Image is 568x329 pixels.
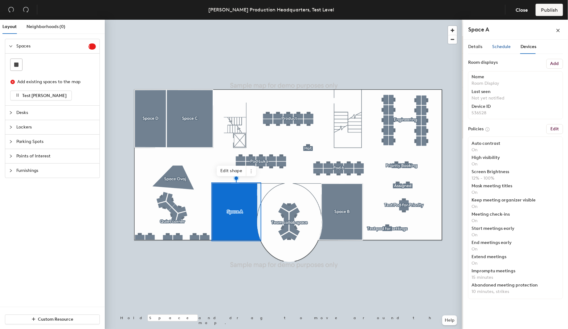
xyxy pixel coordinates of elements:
span: Layout [2,24,17,29]
button: Publish [536,4,563,16]
span: Desks [16,106,96,120]
button: Redo (⌘ + ⇧ + Z) [20,4,32,16]
div: Screen Brightness [472,169,560,174]
p: Room Display [472,81,560,86]
button: Close [510,4,533,16]
span: collapsed [9,169,13,173]
p: On [472,161,560,167]
span: expanded [9,44,13,48]
span: Spaces [16,39,88,53]
div: Start meetings early [472,226,560,231]
div: High visibility [472,155,560,160]
span: collapsed [9,154,13,158]
span: undo [8,6,14,13]
span: collapsed [9,125,13,129]
span: collapsed [9,111,13,115]
button: Edit [546,124,563,134]
span: Details [468,44,482,49]
div: Last seen [472,89,560,94]
div: Impromptu meetings [472,269,560,274]
span: Furnishings [16,164,96,178]
p: 15 minutes [472,275,560,280]
div: Auto contrast [472,141,560,146]
p: On [472,204,560,209]
h4: Space A [468,26,489,34]
span: Neighborhoods (0) [27,24,65,29]
div: Name [472,75,560,79]
h6: Add [550,61,559,66]
button: Test [PERSON_NAME] [10,91,72,100]
label: Policies [468,127,484,132]
div: Extend meetings [472,254,560,259]
h6: Edit [550,127,559,132]
button: Help [442,315,457,325]
span: Test [PERSON_NAME] [22,93,67,98]
span: Lockers [16,120,96,134]
span: collapsed [9,140,13,144]
sup: 1 [88,43,96,50]
span: Close [516,7,528,13]
p: 536528 [472,110,560,116]
label: Room displays [468,59,498,66]
span: Parking Spots [16,135,96,149]
div: [PERSON_NAME] Production Headquarters, Test Level [208,6,334,14]
p: 10 minutes, strikes [472,289,560,294]
div: Mask meeting titles [472,184,560,189]
p: 12% - 100% [472,176,560,181]
span: close-circle [10,80,15,84]
span: Edit shape [217,166,246,176]
p: On [472,218,560,224]
span: Points of Interest [16,149,96,163]
div: Add existing spaces to the map [17,79,91,85]
div: Abandoned meeting protection [472,283,560,288]
span: Schedule [492,44,511,49]
p: On [472,147,560,153]
div: Meeting check-ins [472,212,560,217]
div: Device ID [472,104,560,109]
span: 1 [88,44,96,49]
p: On [472,232,560,238]
span: close [556,28,560,33]
p: On [472,190,560,195]
span: Custom Resource [38,317,74,322]
p: On [472,261,560,266]
div: End meetings early [472,240,560,245]
span: Devices [521,44,536,49]
p: On [472,246,560,252]
button: Undo (⌘ + Z) [5,4,17,16]
button: Add [546,59,563,69]
div: Keep meeting organizer visible [472,198,560,203]
button: Custom Resource [5,315,100,324]
p: Not yet notified [472,95,560,101]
